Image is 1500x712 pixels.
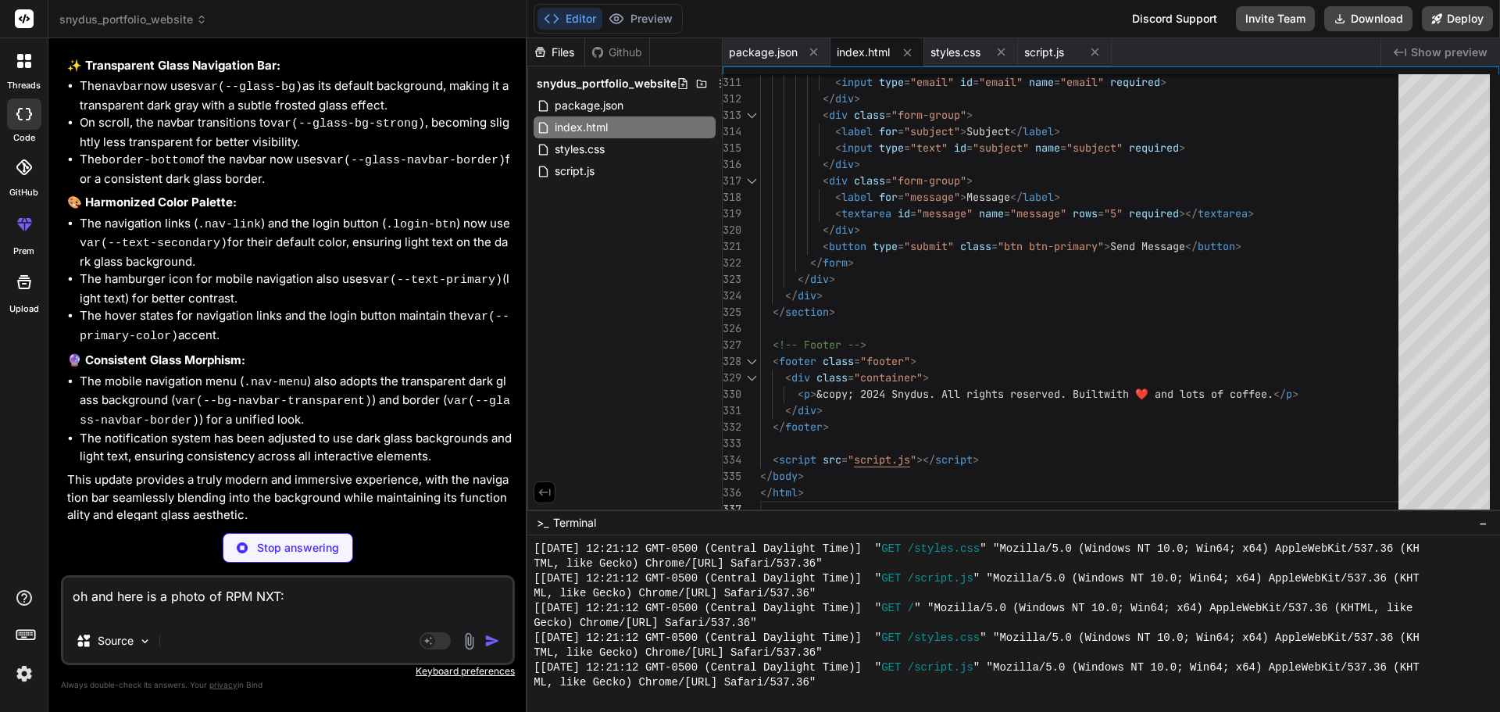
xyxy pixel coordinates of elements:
[1422,6,1493,31] button: Deploy
[723,468,740,485] div: 335
[980,542,1420,556] span: " "Mozilla/5.0 (Windows NT 10.0; Win64; x64) AppleWebKit/537.36 (KH
[966,174,973,188] span: >
[881,631,901,646] span: GET
[841,141,873,155] span: input
[908,601,914,616] span: /
[723,501,740,517] div: 337
[835,124,841,138] span: <
[916,453,935,467] span: ></
[98,633,134,649] p: Source
[835,206,841,220] span: <
[1123,6,1227,31] div: Discord Support
[553,515,596,531] span: Terminal
[854,157,860,171] span: >
[816,288,823,302] span: >
[723,123,740,140] div: 314
[973,75,979,89] span: =
[854,223,860,237] span: >
[1236,6,1315,31] button: Invite Team
[960,124,966,138] span: >
[898,190,904,204] span: =
[881,571,901,586] span: GET
[823,108,829,122] span: <
[854,370,923,385] span: "container"
[537,76,677,91] span: snydus_portfolio_website
[1035,141,1060,155] span: name
[534,586,816,601] span: ML, like Gecko) Chrome/[URL] Safari/537.36"
[1029,75,1054,89] span: name
[785,420,823,434] span: footer
[1292,387,1298,401] span: >
[923,370,929,385] span: >
[602,8,679,30] button: Preview
[1479,515,1487,531] span: −
[723,419,740,435] div: 332
[908,660,973,675] span: /script.js
[837,45,890,60] span: index.html
[723,386,740,403] div: 330
[534,556,823,571] span: TML, like Gecko) Chrome/[URL] Safari/537.36"
[723,452,740,468] div: 334
[823,256,848,270] span: form
[723,238,740,255] div: 321
[1060,75,1104,89] span: "email"
[908,631,980,646] span: /styles.css
[534,542,881,556] span: [[DATE] 12:21:12 GMT-0500 (Central Daylight Time)] "
[257,540,339,556] p: Stop answering
[835,223,854,237] span: div
[1110,239,1185,253] span: Send Message
[785,370,791,385] span: <
[369,274,502,287] code: var(--text-primary)
[723,353,740,370] div: 328
[810,272,829,286] span: div
[979,75,1023,89] span: "email"
[9,302,39,316] label: Upload
[916,206,973,220] span: "message"
[798,403,816,417] span: div
[841,206,891,220] span: textarea
[891,108,966,122] span: "form-group"
[935,453,973,467] span: script
[59,12,207,27] span: snydus_portfolio_website
[873,239,898,253] span: type
[1185,239,1198,253] span: </
[823,91,835,106] span: </
[930,45,980,60] span: styles.css
[527,45,584,60] div: Files
[1054,75,1060,89] span: =
[1024,45,1064,60] span: script.js
[9,186,38,199] label: GitHub
[881,601,901,616] span: GET
[553,118,609,137] span: index.html
[960,75,973,89] span: id
[537,515,548,531] span: >_
[80,430,512,465] li: The notification system has been adjusted to use dark glass backgrounds and light text, ensuring ...
[67,471,512,524] p: This update provides a truly modern and immersive experience, with the navigation bar seamlessly ...
[791,370,810,385] span: div
[966,108,973,122] span: >
[7,79,41,92] label: threads
[723,370,740,386] div: 329
[829,305,835,319] span: >
[534,616,757,631] span: Gecko) Chrome/[URL] Safari/537.36"
[973,660,1420,675] span: " "Mozilla/5.0 (Windows NT 10.0; Win64; x64) AppleWebKit/537.36 (KHT
[553,96,625,115] span: package.json
[854,91,860,106] span: >
[798,288,816,302] span: div
[829,108,848,122] span: div
[80,307,512,345] li: The hover states for navigation links and the login button maintain the accent.
[816,370,848,385] span: class
[881,542,901,556] span: GET
[197,81,302,94] code: var(--glass-bg)
[973,453,979,467] span: >
[816,403,823,417] span: >
[80,151,512,188] li: The of the navbar now uses for a consistent dark glass border.
[209,680,237,689] span: privacy
[1104,206,1123,220] span: "5"
[773,338,866,352] span: <!-- Footer -->
[966,190,1010,204] span: Message
[13,245,34,258] label: prem
[829,174,848,188] span: div
[80,77,512,114] li: The now uses as its default background, making it a transparent dark gray with a subtle frosted g...
[848,370,854,385] span: =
